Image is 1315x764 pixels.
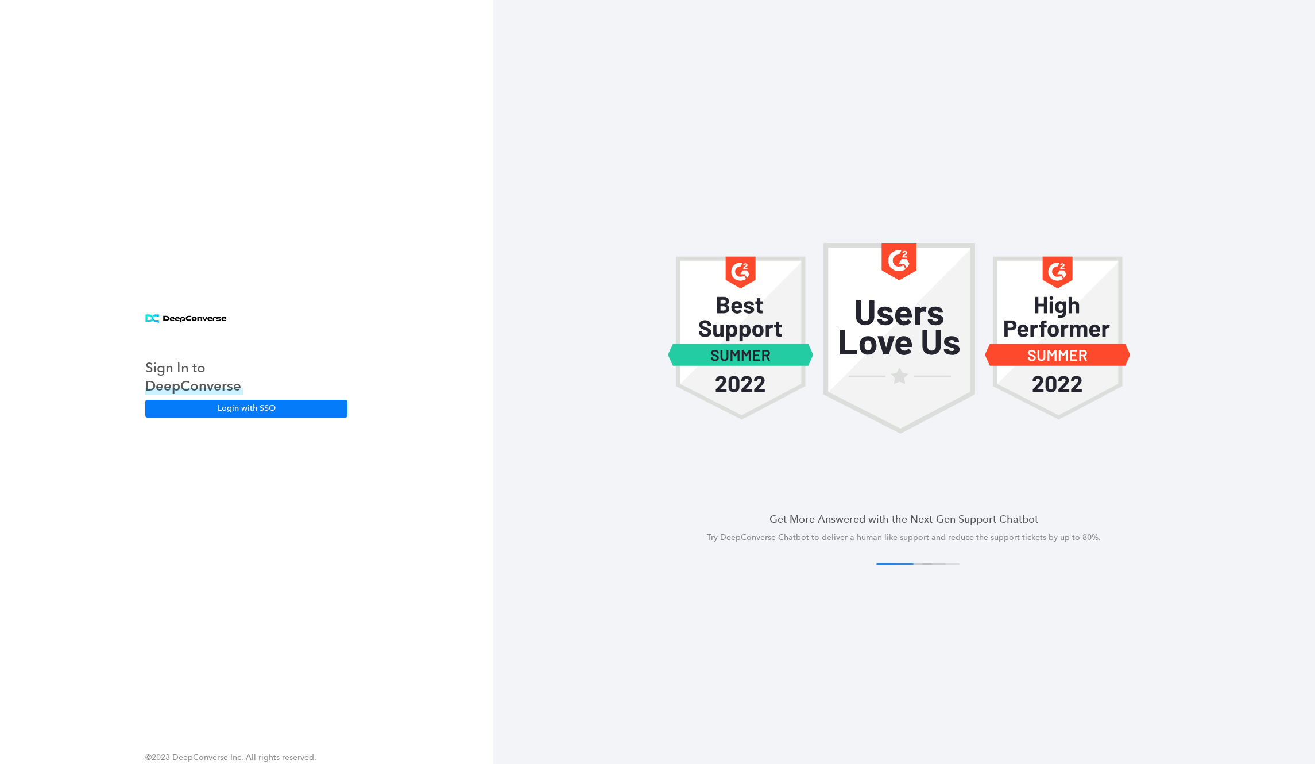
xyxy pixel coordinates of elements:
[667,243,814,434] img: carousel 1
[521,512,1287,526] h4: Get More Answered with the Next-Gen Support Chatbot
[876,563,914,565] button: 1
[145,358,243,377] h3: Sign In to
[922,563,960,565] button: 4
[145,377,243,395] h3: DeepConverse
[145,753,316,762] span: ©2023 DeepConverse Inc. All rights reserved.
[908,563,946,565] button: 3
[895,563,932,565] button: 2
[984,243,1131,434] img: carousel 1
[145,314,226,324] img: horizontal logo
[823,243,975,434] img: carousel 1
[145,400,347,417] button: Login with SSO
[707,533,1101,542] span: Try DeepConverse Chatbot to deliver a human-like support and reduce the support tickets by up to ...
